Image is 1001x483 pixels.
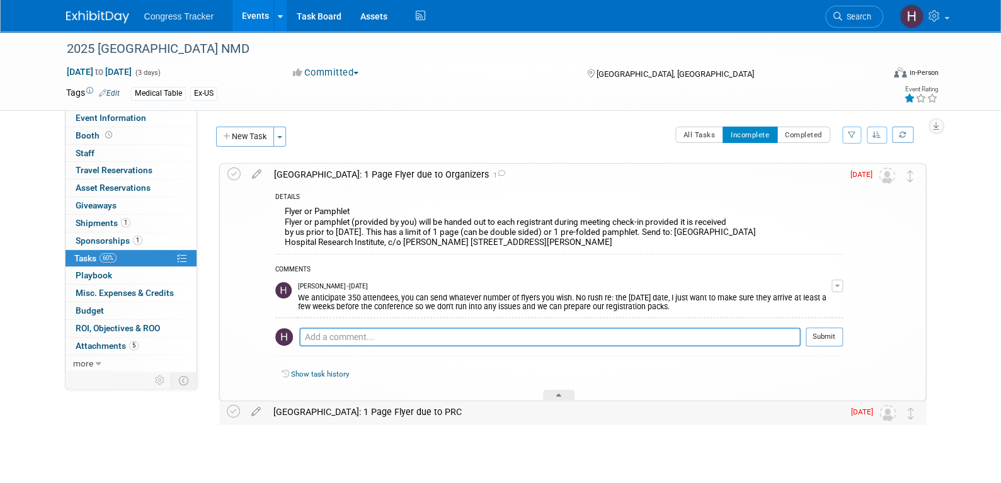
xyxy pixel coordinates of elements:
[66,250,197,267] a: Tasks60%
[76,113,146,123] span: Event Information
[131,87,186,100] div: Medical Table
[298,291,832,311] div: We anticipate 350 attendees, you can send whatever number of flyers you wish. No rush re: the [DA...
[121,218,130,227] span: 1
[66,267,197,284] a: Playbook
[66,285,197,302] a: Misc. Expenses & Credits
[76,183,151,193] span: Asset Reservations
[66,302,197,319] a: Budget
[149,372,171,389] td: Personalize Event Tab Strip
[268,164,843,185] div: [GEOGRAPHIC_DATA]: 1 Page Flyer due to Organizers
[903,86,937,93] div: Event Rating
[66,232,197,249] a: Sponsorships1
[93,67,105,77] span: to
[908,407,914,419] i: Move task
[66,179,197,196] a: Asset Reservations
[66,86,120,101] td: Tags
[291,370,349,378] a: Show task history
[66,197,197,214] a: Giveaways
[851,407,879,416] span: [DATE]
[825,6,883,28] a: Search
[66,215,197,232] a: Shipments1
[66,355,197,372] a: more
[298,282,368,291] span: [PERSON_NAME] - [DATE]
[76,341,139,351] span: Attachments
[100,253,117,263] span: 60%
[171,372,197,389] td: Toggle Event Tabs
[809,65,939,84] div: Event Format
[76,305,104,315] span: Budget
[66,11,129,23] img: ExhibitDay
[76,323,160,333] span: ROI, Objectives & ROO
[76,165,152,175] span: Travel Reservations
[275,193,843,203] div: DETAILS
[76,200,117,210] span: Giveaways
[806,327,843,346] button: Submit
[66,320,197,337] a: ROI, Objectives & ROO
[190,87,217,100] div: Ex-US
[723,127,777,143] button: Incomplete
[66,127,197,144] a: Booth
[246,169,268,180] a: edit
[133,236,142,245] span: 1
[76,218,130,228] span: Shipments
[879,168,895,184] img: Unassigned
[76,148,94,158] span: Staff
[66,110,197,127] a: Event Information
[275,282,292,298] img: Heather Jones
[675,127,724,143] button: All Tasks
[76,288,174,298] span: Misc. Expenses & Credits
[76,130,115,140] span: Booth
[66,66,132,77] span: [DATE] [DATE]
[129,341,139,350] span: 5
[73,358,93,368] span: more
[76,270,112,280] span: Playbook
[144,11,214,21] span: Congress Tracker
[850,170,879,179] span: [DATE]
[777,127,830,143] button: Completed
[842,12,871,21] span: Search
[892,127,913,143] a: Refresh
[66,145,197,162] a: Staff
[267,401,844,423] div: [GEOGRAPHIC_DATA]: 1 Page Flyer due to PRC
[216,127,274,147] button: New Task
[76,236,142,246] span: Sponsorships
[134,69,161,77] span: (3 days)
[275,264,843,277] div: COMMENTS
[275,328,293,346] img: Heather Jones
[489,171,505,179] span: 1
[879,405,896,421] img: Unassigned
[62,38,864,60] div: 2025 [GEOGRAPHIC_DATA] NMD
[894,67,907,77] img: Format-Inperson.png
[66,162,197,179] a: Travel Reservations
[66,338,197,355] a: Attachments5
[597,69,754,79] span: [GEOGRAPHIC_DATA], [GEOGRAPHIC_DATA]
[74,253,117,263] span: Tasks
[289,66,363,79] button: Committed
[99,89,120,98] a: Edit
[275,203,843,253] div: Flyer or Pamphlet Flyer or pamphlet (provided by you) will be handed out to each registrant durin...
[103,130,115,140] span: Booth not reserved yet
[908,68,938,77] div: In-Person
[907,170,913,182] i: Move task
[900,4,924,28] img: Heather Jones
[245,406,267,418] a: edit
